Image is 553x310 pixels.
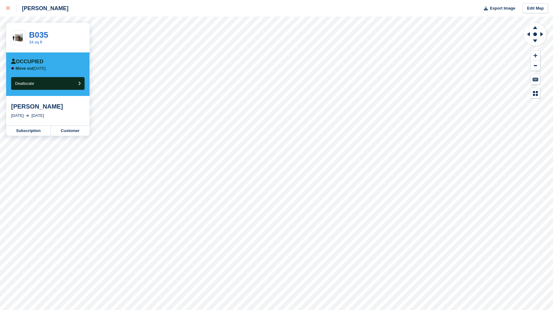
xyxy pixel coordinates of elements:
img: arrow-right-light-icn-cde0832a797a2874e46488d9cf13f60e5c3a73dbe684e267c42b8395dfbc2abf.svg [26,114,29,117]
div: [DATE] [11,113,24,119]
button: Keyboard Shortcuts [531,74,540,85]
p: [DATE] [16,66,46,71]
span: Deallocate [15,81,34,86]
a: B035 [29,30,48,39]
button: Deallocate [11,77,85,90]
div: [DATE] [31,113,44,119]
img: arrow-left-icn-90495f2de72eb5bd0bd1c3c35deca35cc13f817d75bef06ecd7c0b315636ce7e.svg [11,67,14,70]
span: Move out [16,66,33,71]
div: [PERSON_NAME] [11,103,85,110]
a: Edit Map [523,3,548,14]
div: Occupied [11,59,44,65]
a: 34 sq ft [29,40,42,44]
button: Zoom Out [531,61,540,71]
button: Map Legend [531,88,540,98]
img: 32-sqft-unit.jpg [11,32,26,43]
button: Export Image [480,3,515,14]
span: Export Image [490,5,515,11]
a: Subscription [6,126,51,136]
button: Zoom In [531,51,540,61]
div: [PERSON_NAME] [16,5,69,12]
a: Customer [51,126,89,136]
